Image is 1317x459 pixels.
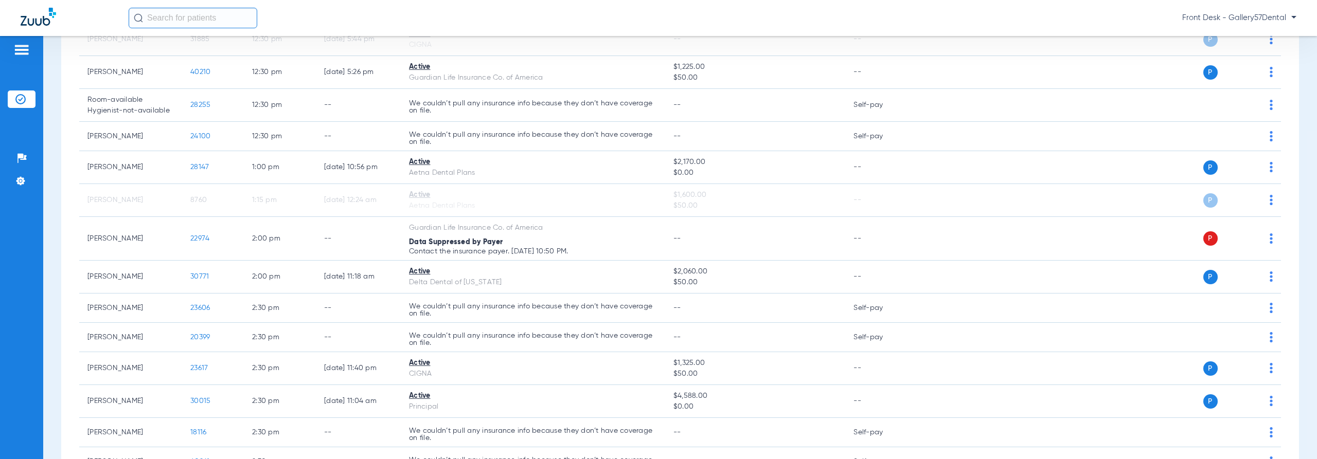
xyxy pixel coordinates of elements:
td: [PERSON_NAME] [79,323,182,352]
span: Data Suppressed by Payer [409,238,503,246]
span: P [1203,32,1218,47]
span: 24100 [190,133,210,140]
img: group-dot-blue.svg [1270,100,1273,110]
div: Active [409,157,657,168]
span: $2,060.00 [673,266,837,277]
span: $50.00 [673,72,837,83]
img: group-dot-blue.svg [1270,162,1273,172]
td: Self-pay [845,122,915,151]
span: $0.00 [673,401,837,412]
td: 2:30 PM [244,418,316,447]
td: -- [316,122,401,151]
div: Active [409,62,657,72]
img: x.svg [1247,427,1257,437]
span: P [1203,231,1218,246]
td: 2:30 PM [244,323,316,352]
img: group-dot-blue.svg [1270,67,1273,77]
td: -- [845,385,915,418]
img: group-dot-blue.svg [1270,332,1273,342]
img: x.svg [1247,303,1257,313]
td: -- [845,56,915,89]
span: P [1203,361,1218,376]
span: $2,170.00 [673,157,837,168]
td: [DATE] 11:04 AM [316,385,401,418]
td: -- [845,217,915,261]
img: x.svg [1247,100,1257,110]
td: 12:30 PM [244,23,316,56]
td: -- [316,89,401,122]
div: Guardian Life Insurance Co. of America [409,223,657,233]
span: $50.00 [673,200,837,211]
span: -- [673,429,681,436]
img: Search Icon [134,13,143,23]
div: Active [409,391,657,401]
span: $4,588.00 [673,391,837,401]
td: -- [845,352,915,385]
span: $50.00 [673,277,837,288]
img: x.svg [1247,195,1257,205]
img: x.svg [1247,34,1257,44]
div: Delta Dental of [US_STATE] [409,277,657,288]
td: [PERSON_NAME] [79,217,182,261]
span: P [1203,270,1218,284]
span: P [1203,394,1218,409]
td: [PERSON_NAME] [79,261,182,293]
img: x.svg [1247,131,1257,141]
td: [PERSON_NAME] [79,385,182,418]
td: [DATE] 5:26 PM [316,56,401,89]
div: Guardian Life Insurance Co. of America [409,72,657,83]
img: group-dot-blue.svg [1270,271,1273,282]
td: 2:30 PM [244,293,316,323]
img: x.svg [1247,396,1257,406]
span: Front Desk - Gallery57Dental [1182,13,1296,23]
img: group-dot-blue.svg [1270,396,1273,406]
td: -- [845,23,915,56]
td: Self-pay [845,89,915,122]
div: Chat Widget [1266,410,1317,459]
img: group-dot-blue.svg [1270,131,1273,141]
td: 2:00 PM [244,217,316,261]
td: -- [316,323,401,352]
td: -- [845,184,915,217]
td: 2:30 PM [244,385,316,418]
img: x.svg [1247,332,1257,342]
td: 2:00 PM [244,261,316,293]
div: CIGNA [409,40,657,50]
span: $0.00 [673,168,837,178]
img: group-dot-blue.svg [1270,195,1273,205]
td: -- [316,293,401,323]
td: 1:00 PM [244,151,316,184]
div: Active [409,266,657,277]
td: [PERSON_NAME] [79,418,182,447]
td: [PERSON_NAME] [79,293,182,323]
div: Aetna Dental Plans [409,200,657,211]
td: [DATE] 10:56 PM [316,151,401,184]
td: [PERSON_NAME] [79,122,182,151]
span: 23606 [190,304,210,311]
span: 28255 [190,101,210,108]
td: [PERSON_NAME] [79,56,182,89]
span: 30015 [190,397,210,405]
img: x.svg [1247,271,1257,282]
td: -- [845,261,915,293]
div: Principal [409,401,657,412]
img: group-dot-blue.svg [1270,303,1273,313]
td: [PERSON_NAME] [79,23,182,56]
div: Aetna Dental Plans [409,168,657,178]
div: Active [409,358,657,369]
td: [PERSON_NAME] [79,352,182,385]
td: Self-pay [845,418,915,447]
td: [PERSON_NAME] [79,184,182,217]
span: 22974 [190,235,209,242]
img: x.svg [1247,67,1257,77]
span: 40210 [190,68,210,76]
span: -- [673,304,681,311]
td: -- [845,151,915,184]
span: 28147 [190,163,209,171]
span: P [1203,193,1218,208]
p: We couldn’t pull any insurance info because they don’t have coverage on file. [409,427,657,442]
td: Self-pay [845,323,915,352]
td: 12:30 PM [244,56,316,89]
td: -- [316,217,401,261]
span: 18116 [190,429,206,436]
